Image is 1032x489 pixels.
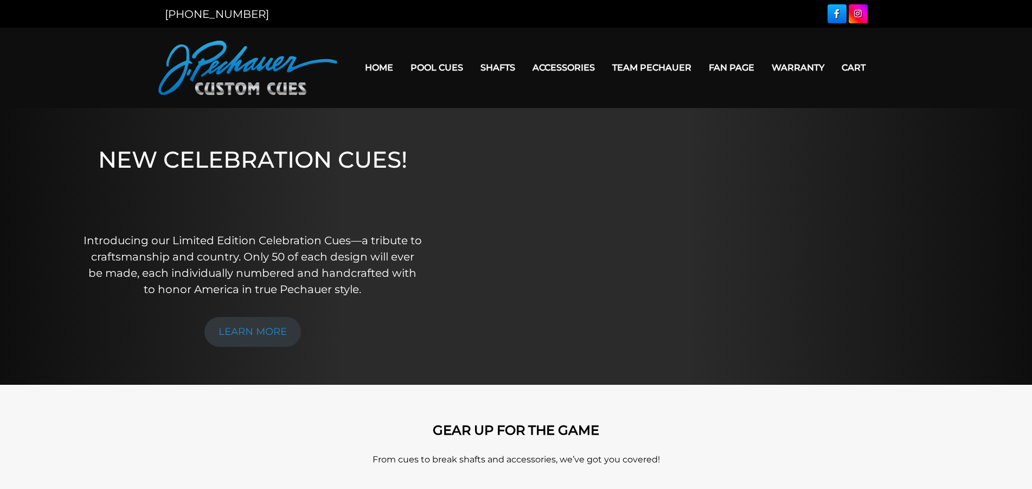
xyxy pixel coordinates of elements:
a: Pool Cues [402,54,472,81]
strong: GEAR UP FOR THE GAME [433,422,599,438]
a: Home [356,54,402,81]
a: LEARN MORE [204,317,301,347]
p: Introducing our Limited Edition Celebration Cues—a tribute to craftsmanship and country. Only 50 ... [83,232,422,297]
a: [PHONE_NUMBER] [165,8,269,21]
a: Team Pechauer [604,54,700,81]
a: Warranty [763,54,833,81]
h1: NEW CELEBRATION CUES! [83,146,422,217]
p: From cues to break shafts and accessories, we’ve got you covered! [207,453,825,466]
a: Cart [833,54,874,81]
img: Pechauer Custom Cues [158,41,337,95]
a: Accessories [524,54,604,81]
a: Shafts [472,54,524,81]
a: Fan Page [700,54,763,81]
